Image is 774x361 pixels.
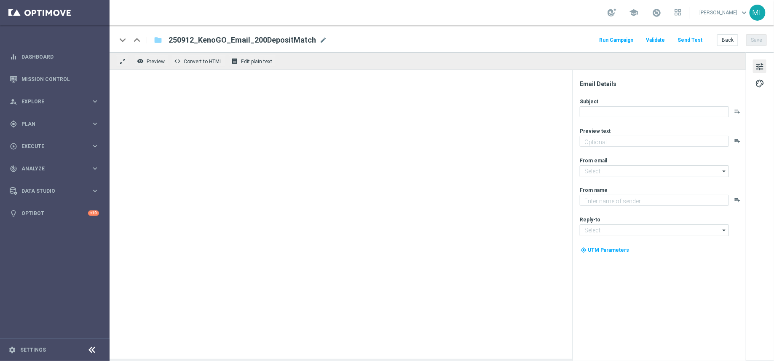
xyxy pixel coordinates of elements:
[21,189,91,194] span: Data Studio
[746,34,767,46] button: Save
[10,98,91,105] div: Explore
[21,144,91,149] span: Execute
[580,224,729,236] input: Select
[229,56,276,67] button: receipt Edit plain text
[9,98,99,105] button: person_search Explore keyboard_arrow_right
[91,97,99,105] i: keyboard_arrow_right
[717,34,738,46] button: Back
[88,210,99,216] div: +10
[20,348,46,353] a: Settings
[184,59,222,65] span: Convert to HTML
[174,58,181,65] span: code
[8,346,16,354] i: settings
[21,166,91,171] span: Analyze
[676,35,704,46] button: Send Test
[734,137,741,144] button: playlist_add
[169,35,316,45] span: 250912_KenoGO_Email_200DepositMatch
[10,210,17,217] i: lightbulb
[755,61,764,72] span: tune
[10,53,17,61] i: equalizer
[91,120,99,128] i: keyboard_arrow_right
[734,197,741,203] button: playlist_add
[153,33,163,47] button: folder
[580,187,608,194] label: From name
[135,56,169,67] button: remove_red_eye Preview
[734,108,741,115] button: playlist_add
[21,121,91,127] span: Plan
[580,80,745,88] div: Email Details
[10,187,91,195] div: Data Studio
[588,247,629,253] span: UTM Parameters
[598,35,635,46] button: Run Campaign
[9,54,99,60] button: equalizer Dashboard
[319,36,327,44] span: mode_edit
[699,6,750,19] a: [PERSON_NAME]keyboard_arrow_down
[720,166,728,177] i: arrow_drop_down
[753,59,766,73] button: tune
[646,37,665,43] span: Validate
[645,35,666,46] button: Validate
[10,68,99,90] div: Mission Control
[580,216,600,223] label: Reply-to
[755,78,764,89] span: palette
[580,98,598,105] label: Subject
[154,35,162,45] i: folder
[91,164,99,172] i: keyboard_arrow_right
[9,76,99,83] button: Mission Control
[147,59,165,65] span: Preview
[9,121,99,127] button: gps_fixed Plan keyboard_arrow_right
[10,143,91,150] div: Execute
[21,46,99,68] a: Dashboard
[231,58,238,65] i: receipt
[580,157,607,164] label: From email
[172,56,226,67] button: code Convert to HTML
[580,165,729,177] input: Select
[21,202,88,224] a: Optibot
[753,76,766,90] button: palette
[91,142,99,150] i: keyboard_arrow_right
[10,120,91,128] div: Plan
[739,8,749,17] span: keyboard_arrow_down
[9,143,99,150] button: play_circle_outline Execute keyboard_arrow_right
[580,128,611,135] label: Preview text
[10,98,17,105] i: person_search
[10,120,17,128] i: gps_fixed
[580,245,630,255] button: my_location UTM Parameters
[10,143,17,150] i: play_circle_outline
[21,68,99,90] a: Mission Control
[10,202,99,224] div: Optibot
[720,225,728,236] i: arrow_drop_down
[750,5,766,21] div: ML
[9,165,99,172] button: track_changes Analyze keyboard_arrow_right
[581,247,587,253] i: my_location
[10,165,17,172] i: track_changes
[629,8,638,17] span: school
[21,99,91,104] span: Explore
[91,187,99,195] i: keyboard_arrow_right
[10,165,91,172] div: Analyze
[137,58,144,65] i: remove_red_eye
[9,210,99,217] button: lightbulb Optibot +10
[10,46,99,68] div: Dashboard
[9,188,99,194] button: Data Studio keyboard_arrow_right
[241,59,272,65] span: Edit plain text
